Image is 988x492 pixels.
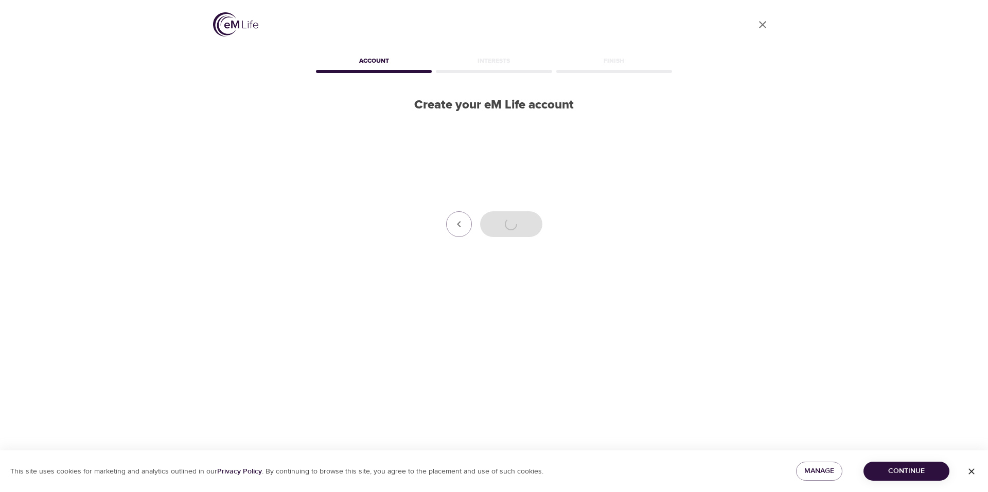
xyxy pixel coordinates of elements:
[314,98,674,113] h2: Create your eM Life account
[872,465,941,478] span: Continue
[863,462,949,481] button: Continue
[750,12,775,37] a: close
[796,462,842,481] button: Manage
[213,12,258,37] img: logo
[804,465,834,478] span: Manage
[217,467,262,476] a: Privacy Policy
